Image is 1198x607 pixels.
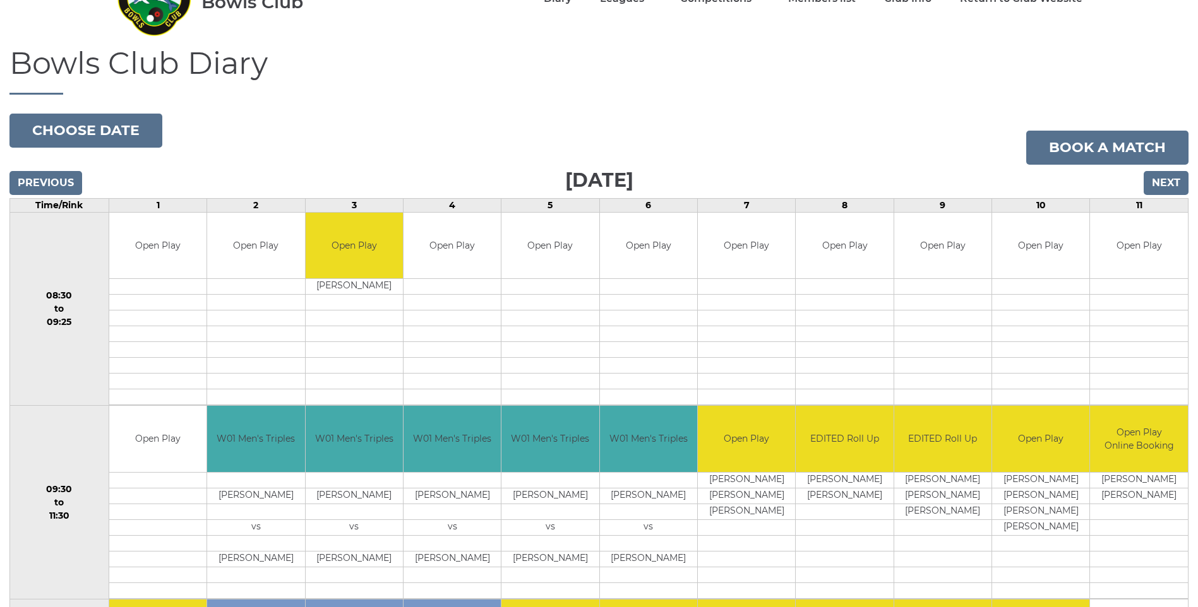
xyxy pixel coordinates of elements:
[698,198,796,212] td: 7
[1090,213,1188,279] td: Open Play
[306,519,403,535] td: vs
[207,213,304,279] td: Open Play
[306,551,403,567] td: [PERSON_NAME]
[894,213,991,279] td: Open Play
[796,472,893,488] td: [PERSON_NAME]
[403,198,501,212] td: 4
[10,198,109,212] td: Time/Rink
[404,488,501,504] td: [PERSON_NAME]
[501,551,599,567] td: [PERSON_NAME]
[1090,406,1188,472] td: Open Play Online Booking
[992,519,1089,535] td: [PERSON_NAME]
[698,472,795,488] td: [PERSON_NAME]
[894,504,991,519] td: [PERSON_NAME]
[698,213,795,279] td: Open Play
[698,406,795,472] td: Open Play
[404,406,501,472] td: W01 Men's Triples
[1090,472,1188,488] td: [PERSON_NAME]
[501,198,599,212] td: 5
[894,406,991,472] td: EDITED Roll Up
[207,406,304,472] td: W01 Men's Triples
[207,198,305,212] td: 2
[207,519,304,535] td: vs
[796,488,893,504] td: [PERSON_NAME]
[796,198,894,212] td: 8
[796,213,893,279] td: Open Play
[109,198,207,212] td: 1
[600,488,697,504] td: [PERSON_NAME]
[1144,171,1189,195] input: Next
[501,406,599,472] td: W01 Men's Triples
[894,488,991,504] td: [PERSON_NAME]
[501,488,599,504] td: [PERSON_NAME]
[599,198,697,212] td: 6
[1026,131,1189,165] a: Book a match
[501,213,599,279] td: Open Play
[306,279,403,295] td: [PERSON_NAME]
[894,472,991,488] td: [PERSON_NAME]
[992,213,1089,279] td: Open Play
[404,519,501,535] td: vs
[207,551,304,567] td: [PERSON_NAME]
[9,47,1189,95] h1: Bowls Club Diary
[404,551,501,567] td: [PERSON_NAME]
[992,472,1089,488] td: [PERSON_NAME]
[109,213,207,279] td: Open Play
[600,213,697,279] td: Open Play
[992,198,1090,212] td: 10
[9,171,82,195] input: Previous
[9,114,162,148] button: Choose date
[501,519,599,535] td: vs
[10,212,109,406] td: 08:30 to 09:25
[109,406,207,472] td: Open Play
[1090,488,1188,504] td: [PERSON_NAME]
[207,488,304,504] td: [PERSON_NAME]
[600,406,697,472] td: W01 Men's Triples
[306,213,403,279] td: Open Play
[992,406,1089,472] td: Open Play
[306,488,403,504] td: [PERSON_NAME]
[796,406,893,472] td: EDITED Roll Up
[1090,198,1189,212] td: 11
[698,488,795,504] td: [PERSON_NAME]
[600,519,697,535] td: vs
[305,198,403,212] td: 3
[306,406,403,472] td: W01 Men's Triples
[992,504,1089,519] td: [PERSON_NAME]
[600,551,697,567] td: [PERSON_NAME]
[992,488,1089,504] td: [PERSON_NAME]
[10,406,109,599] td: 09:30 to 11:30
[698,504,795,519] td: [PERSON_NAME]
[404,213,501,279] td: Open Play
[894,198,991,212] td: 9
